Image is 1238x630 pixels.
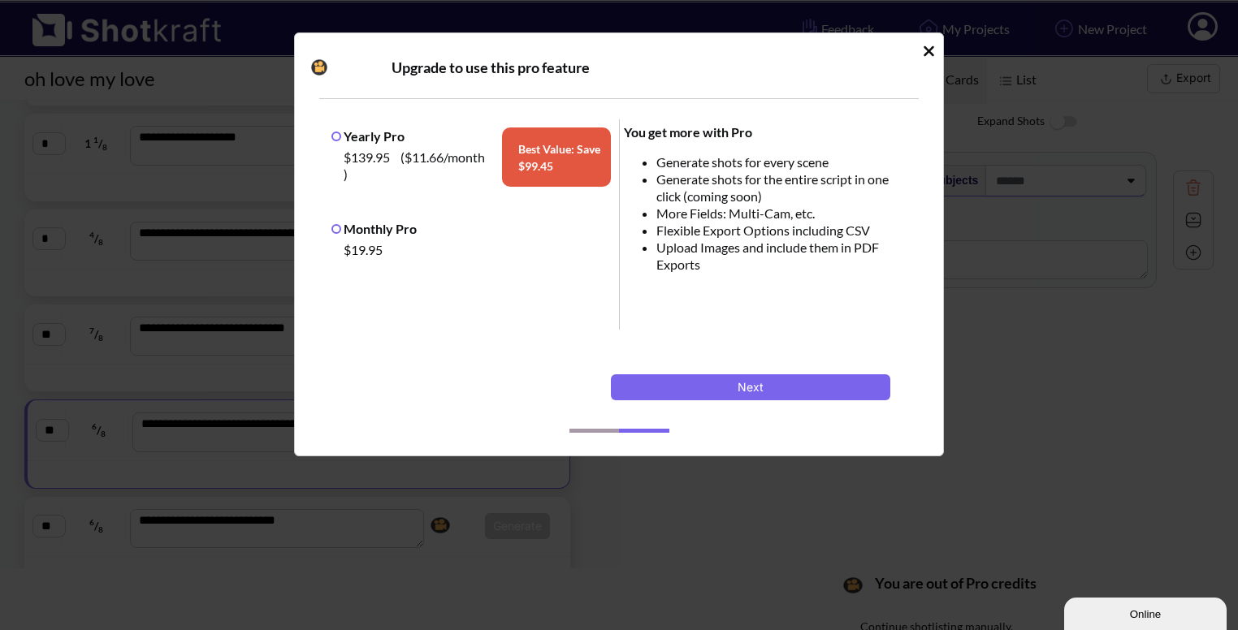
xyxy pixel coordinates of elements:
[1064,594,1230,630] iframe: chat widget
[611,374,890,400] button: Next
[656,170,911,205] li: Generate shots for the entire script in one click (coming soon)
[656,222,911,239] li: Flexible Export Options including CSV
[340,237,611,262] div: $19.95
[294,32,944,456] div: Idle Modal
[344,149,485,182] span: ( $11.66 /month )
[392,58,901,77] div: Upgrade to use this pro feature
[307,55,331,80] img: Camera Icon
[656,153,911,170] li: Generate shots for every scene
[331,128,405,144] label: Yearly Pro
[624,123,911,140] div: You get more with Pro
[502,127,611,187] span: Best Value: Save $ 99.45
[656,239,911,273] li: Upload Images and include them in PDF Exports
[340,145,494,187] div: $139.95
[656,205,911,222] li: More Fields: Multi-Cam, etc.
[331,221,417,236] label: Monthly Pro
